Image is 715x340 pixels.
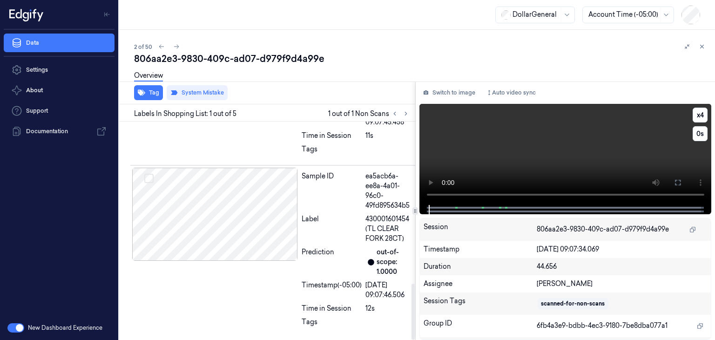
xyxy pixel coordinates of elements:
div: Assignee [424,279,537,289]
a: Documentation [4,122,115,141]
div: out-of-scope: 1.0000 [377,247,410,277]
button: Select row [144,174,154,183]
div: 806aa2e3-9830-409c-ad07-d979f9d4a99e [134,52,708,65]
div: Tags [302,144,362,159]
span: 430001601454 (TL CLEAR FORK 28CT) [365,214,410,244]
div: Time in Session [302,304,362,313]
button: Switch to image [419,85,479,100]
div: Sample ID [302,171,362,211]
div: Timestamp [424,245,537,254]
div: Duration [424,262,537,272]
a: Overview [134,71,163,82]
div: Timestamp (-05:00) [302,280,362,300]
a: Support [4,102,115,120]
span: Labels In Shopping List: 1 out of 5 [134,109,236,119]
button: 0s [693,126,708,141]
div: Time in Session [302,131,362,141]
button: System Mistake [167,85,228,100]
div: Group ID [424,319,537,333]
div: Tags [302,317,362,332]
button: About [4,81,115,100]
div: Session Tags [424,296,537,311]
div: 12s [365,304,410,313]
div: Label [302,214,362,244]
div: 44.656 [537,262,707,272]
button: Toggle Navigation [100,7,115,22]
a: Settings [4,61,115,79]
div: ea5acb6a-ee8a-4a01-96c0-49fd895634b5 [365,171,410,211]
span: 806aa2e3-9830-409c-ad07-d979f9d4a99e [537,224,669,234]
div: Session [424,222,537,237]
button: Tag [134,85,163,100]
div: [PERSON_NAME] [537,279,707,289]
button: Auto video sync [483,85,540,100]
div: Prediction [302,247,362,277]
div: [DATE] 09:07:34.069 [537,245,707,254]
span: 6fb4a3e9-bdbb-4ec3-9180-7be8dba077a1 [537,321,668,331]
div: 11s [365,131,410,141]
button: x4 [693,108,708,122]
div: scanned-for-non-scans [541,299,605,308]
a: Data [4,34,115,52]
span: 1 out of 1 Non Scans [328,108,411,119]
span: 2 of 50 [134,43,152,51]
div: [DATE] 09:07:46.506 [365,280,410,300]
